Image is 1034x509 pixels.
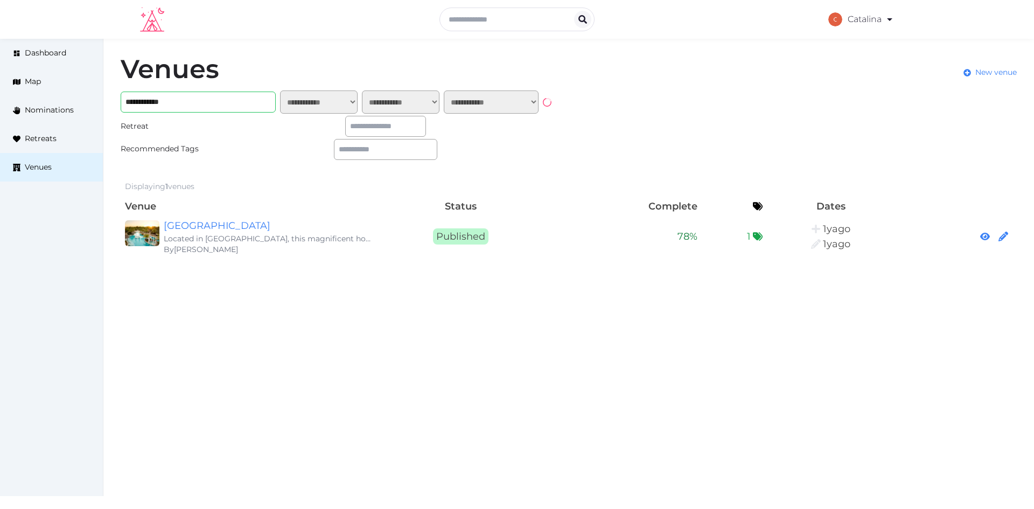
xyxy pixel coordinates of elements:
h1: Venues [121,56,219,82]
span: 78 % [677,231,697,242]
span: 1 [165,182,168,191]
span: 1 [747,229,751,244]
span: Published [433,228,488,245]
div: Located in [GEOGRAPHIC_DATA], this magnificent hotel is surrounded by exotic gardens, and it set ... [164,233,371,244]
th: Dates [767,197,896,216]
div: Retreat [121,121,224,132]
span: Nominations [25,104,74,116]
a: [GEOGRAPHIC_DATA] [164,218,371,233]
span: Dashboard [25,47,66,59]
div: Recommended Tags [121,143,224,155]
a: Catalina [828,4,894,34]
span: New venue [975,67,1017,78]
span: 4:42PM, June 23rd, 2024 [823,223,850,235]
th: Status [375,197,547,216]
th: Venue [121,197,375,216]
span: Venues [25,162,52,173]
th: Complete [547,197,701,216]
div: By [PERSON_NAME] [164,244,371,255]
div: Displaying venues [125,181,194,192]
img: Meliá Caribe Beach Resort [125,220,159,246]
span: 5:58AM, August 17th, 2024 [823,238,850,250]
a: New venue [963,67,1017,78]
span: Map [25,76,41,87]
span: Retreats [25,133,57,144]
